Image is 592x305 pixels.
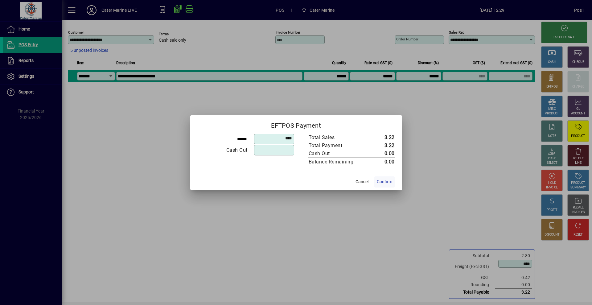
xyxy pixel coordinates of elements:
span: Cancel [356,179,368,185]
td: Total Sales [308,134,367,142]
button: Confirm [374,176,395,188]
div: Cash Out [309,150,360,157]
button: Cancel [352,176,372,188]
span: Confirm [377,179,392,185]
td: 3.22 [367,134,395,142]
div: Cash Out [198,146,248,154]
td: 3.22 [367,142,395,150]
td: Total Payment [308,142,367,150]
div: Balance Remaining [309,158,360,166]
td: 0.00 [367,158,395,166]
td: 0.00 [367,150,395,158]
h2: EFTPOS Payment [190,115,402,133]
